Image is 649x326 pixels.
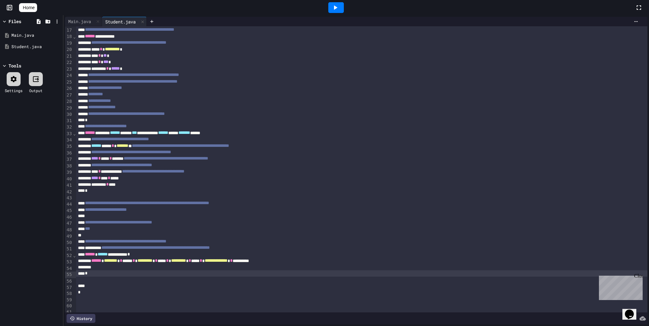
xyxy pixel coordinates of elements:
div: 61 [65,309,73,316]
div: 25 [65,79,73,85]
div: Files [9,18,21,25]
div: 48 [65,227,73,233]
div: Chat with us now!Close [3,3,44,40]
div: 36 [65,150,73,156]
div: 55 [65,272,73,278]
div: 47 [65,220,73,227]
div: 49 [65,233,73,240]
div: 57 [65,285,73,291]
div: 43 [65,195,73,201]
iframe: chat widget [596,273,643,300]
div: 42 [65,189,73,195]
div: 31 [65,118,73,124]
div: History [67,314,95,323]
div: 17 [65,27,73,34]
div: Student.java [102,18,139,25]
div: 24 [65,72,73,79]
div: 37 [65,156,73,163]
div: 56 [65,278,73,285]
div: 26 [65,85,73,92]
div: 53 [65,259,73,265]
span: Fold line [73,34,76,39]
span: Fold line [73,131,76,136]
span: Fold line [73,253,76,258]
div: Main.java [65,17,102,26]
div: 44 [65,201,73,208]
div: 21 [65,53,73,60]
div: Student.java [11,44,61,50]
span: Home [23,4,35,11]
div: 20 [65,47,73,53]
div: 30 [65,111,73,118]
div: 58 [65,291,73,297]
div: 51 [65,246,73,252]
div: 32 [65,124,73,130]
div: 33 [65,131,73,137]
div: Main.java [11,32,61,39]
div: 27 [65,92,73,98]
div: 22 [65,60,73,66]
div: 54 [65,266,73,272]
div: 18 [65,34,73,40]
div: 19 [65,40,73,47]
div: 34 [65,137,73,143]
div: 29 [65,105,73,111]
div: Settings [5,88,22,93]
div: 35 [65,143,73,150]
iframe: chat widget [622,301,643,320]
div: Student.java [102,17,147,26]
a: Home [19,3,37,12]
div: Tools [9,62,21,69]
div: 46 [65,214,73,221]
div: 23 [65,66,73,72]
div: 50 [65,240,73,246]
div: 45 [65,208,73,214]
div: 28 [65,98,73,105]
div: Output [29,88,42,93]
div: 60 [65,303,73,309]
div: 52 [65,253,73,259]
div: Main.java [65,18,94,25]
div: 39 [65,169,73,176]
div: 38 [65,163,73,169]
div: 41 [65,182,73,189]
div: 59 [65,297,73,303]
div: 40 [65,176,73,182]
